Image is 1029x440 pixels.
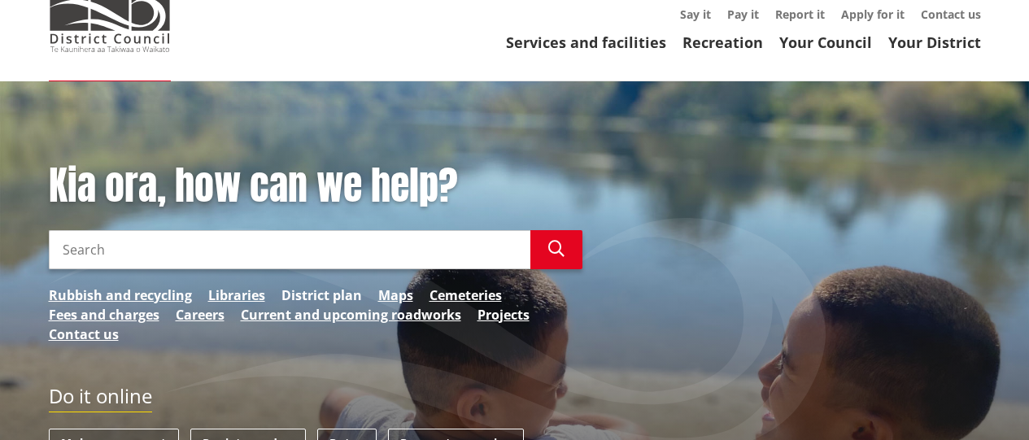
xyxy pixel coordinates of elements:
a: Maps [378,285,413,305]
a: Projects [477,305,530,325]
a: Report it [775,7,825,22]
a: Apply for it [841,7,905,22]
a: Rubbish and recycling [49,285,192,305]
a: Libraries [208,285,265,305]
a: Pay it [727,7,759,22]
a: District plan [281,285,362,305]
a: Current and upcoming roadworks [241,305,461,325]
a: Your District [888,33,981,52]
a: Your Council [779,33,872,52]
a: Contact us [921,7,981,22]
h2: Do it online [49,385,152,413]
h1: Kia ora, how can we help? [49,163,582,210]
a: Say it [680,7,711,22]
a: Fees and charges [49,305,159,325]
a: Cemeteries [429,285,502,305]
a: Recreation [682,33,763,52]
input: Search input [49,230,530,269]
a: Contact us [49,325,119,344]
a: Careers [176,305,225,325]
a: Services and facilities [506,33,666,52]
